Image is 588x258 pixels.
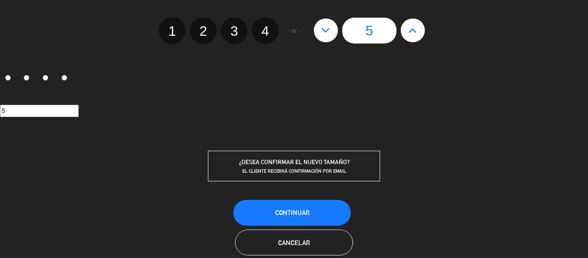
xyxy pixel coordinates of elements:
input: 2 [24,75,29,81]
label: 3 [38,71,57,86]
label: 2 [190,17,217,44]
span: ¿DESEA CONFIRMAR EL NUEVO TAMAÑO? [239,159,350,165]
label: 2 [19,71,38,86]
button: Continuar [233,200,351,226]
span: Cancelar [278,239,310,246]
label: 4 [252,17,279,44]
label: 4 [56,71,75,86]
span: Continuar [275,209,309,216]
label: 1 [159,17,186,44]
span: EL CLIENTE RECIBIRÁ CONFIRMACIÓN POR EMAIL [242,168,346,174]
input: 1 [5,75,11,81]
button: Cancelar [235,230,353,255]
input: 3 [43,75,48,81]
label: 3 [221,17,248,44]
span: - or - [288,26,300,36]
input: 4 [62,75,67,81]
